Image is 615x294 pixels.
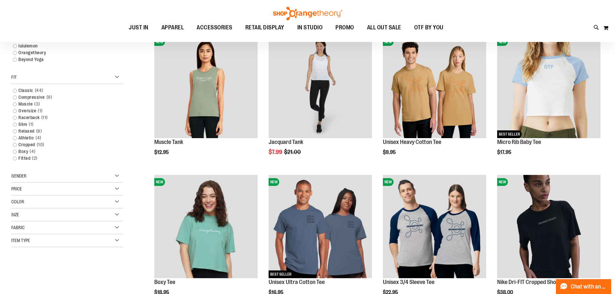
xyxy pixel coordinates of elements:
span: NEW [497,38,508,46]
span: OTF BY YOU [414,20,444,35]
a: Athletic4 [10,135,117,141]
a: Unisex Heavy Cotton TeeNEW [383,35,486,139]
span: 10 [35,141,46,148]
span: 4 [34,135,43,141]
span: 2 [30,155,39,162]
span: NEW [383,38,394,46]
span: Fit [11,75,17,80]
a: Orangetheory [10,49,117,56]
img: Front view of Jacquard Tank [269,35,372,138]
a: Unisex 3/4 Sleeve TeeNEW [383,175,486,279]
a: Nike Dri-FIT Cropped Short-SleeveNEW [497,175,600,279]
div: product [380,32,489,172]
span: IN STUDIO [297,20,323,35]
img: Nike Dri-FIT Cropped Short-Sleeve [497,175,600,278]
a: Boxy TeeNEW [154,175,258,279]
span: NEW [269,178,279,186]
img: Unisex Heavy Cotton Tee [383,35,486,138]
span: $12.95 [154,149,170,155]
a: Cropped10 [10,141,117,148]
img: Shop Orangetheory [272,7,343,20]
a: Unisex Ultra Cotton TeeNEWBEST SELLER [269,175,372,279]
a: lululemon [10,43,117,49]
span: 4 [28,148,37,155]
a: Unisex Ultra Cotton Tee [269,279,325,285]
span: Item Type [11,238,30,243]
a: Beyond Yoga [10,56,117,63]
span: Color [11,199,24,204]
a: Micro Rib Baby TeeNEWBEST SELLER [497,35,600,139]
span: NEW [497,178,508,186]
span: PROMO [335,20,354,35]
span: RETAIL DISPLAY [245,20,284,35]
a: Unisex 3/4 Sleeve Tee [383,279,435,285]
img: Muscle Tank [154,35,258,138]
span: NEW [383,178,394,186]
span: 8 [35,128,44,135]
span: BEST SELLER [269,270,293,278]
span: ACCESSORIES [197,20,232,35]
span: 1 [36,107,44,114]
span: $17.95 [497,149,512,155]
div: product [151,32,261,172]
span: Fabric [11,225,25,230]
span: ALL OUT SALE [367,20,401,35]
span: 3 [33,101,42,107]
img: Micro Rib Baby Tee [497,35,600,138]
span: 44 [33,87,45,94]
a: Slim1 [10,121,117,128]
span: Gender [11,173,26,178]
a: Boxy Tee [154,279,175,285]
span: $21.00 [284,149,302,155]
span: Price [11,186,22,191]
span: Chat with an Expert [571,284,607,290]
div: product [265,32,375,172]
a: Jacquard Tank [269,139,303,145]
span: NEW [154,178,165,186]
a: Muscle3 [10,101,117,107]
div: product [494,32,604,172]
img: Boxy Tee [154,175,258,278]
a: Relaxed8 [10,128,117,135]
a: Nike Dri-FIT Cropped Short-Sleeve [497,279,578,285]
span: Size [11,212,19,217]
img: Unisex 3/4 Sleeve Tee [383,175,486,278]
a: Compressive9 [10,94,117,101]
span: $9.95 [383,149,397,155]
a: Unisex Heavy Cotton Tee [383,139,441,145]
span: 11 [40,114,49,121]
a: Muscle TankNEW [154,35,258,139]
button: Chat with an Expert [556,279,611,294]
span: $7.99 [269,149,283,155]
a: Classic44 [10,87,117,94]
a: Racerback11 [10,114,117,121]
a: Boxy4 [10,148,117,155]
a: Front view of Jacquard Tank [269,35,372,139]
span: APPAREL [161,20,184,35]
span: JUST IN [129,20,149,35]
span: NEW [154,38,165,46]
a: Micro Rib Baby Tee [497,139,541,145]
span: BEST SELLER [497,130,522,138]
a: Fitted2 [10,155,117,162]
span: 9 [45,94,54,101]
img: Unisex Ultra Cotton Tee [269,175,372,278]
a: Oversize1 [10,107,117,114]
span: 1 [27,121,35,128]
a: Muscle Tank [154,139,183,145]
